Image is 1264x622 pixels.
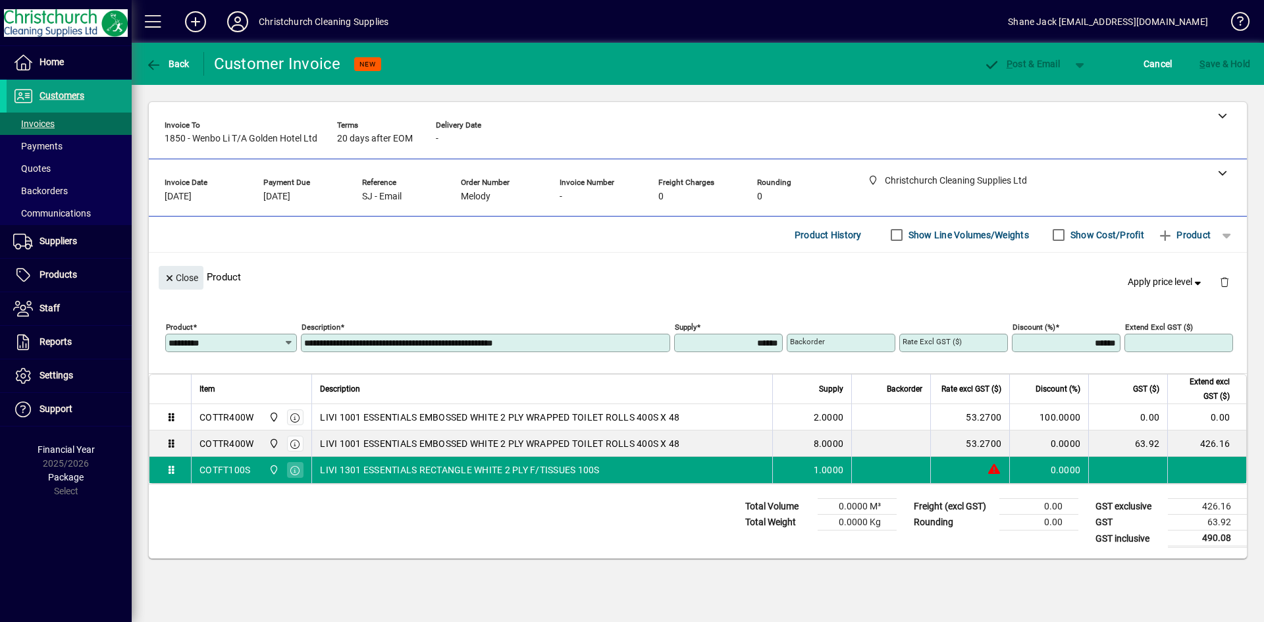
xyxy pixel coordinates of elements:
[999,499,1078,515] td: 0.00
[214,53,341,74] div: Customer Invoice
[795,224,862,246] span: Product History
[939,437,1001,450] div: 53.2700
[199,463,250,477] div: COTFT100S
[142,52,193,76] button: Back
[1088,430,1167,457] td: 63.92
[658,192,664,202] span: 0
[819,382,843,396] span: Supply
[7,326,132,359] a: Reports
[739,515,818,531] td: Total Weight
[7,157,132,180] a: Quotes
[1176,375,1230,403] span: Extend excl GST ($)
[1036,382,1080,396] span: Discount (%)
[145,59,190,69] span: Back
[7,292,132,325] a: Staff
[1009,457,1088,483] td: 0.0000
[907,499,999,515] td: Freight (excl GST)
[359,60,376,68] span: NEW
[1168,499,1247,515] td: 426.16
[265,463,280,477] span: Christchurch Cleaning Supplies Ltd
[1168,515,1247,531] td: 63.92
[1125,323,1193,332] mat-label: Extend excl GST ($)
[887,382,922,396] span: Backorder
[13,208,91,219] span: Communications
[149,253,1247,301] div: Product
[1199,53,1250,74] span: ave & Hold
[199,411,253,424] div: COTTR400W
[320,411,679,424] span: LIVI 1001 ESSENTIALS EMBOSSED WHITE 2 PLY WRAPPED TOILET ROLLS 400S X 48
[1089,515,1168,531] td: GST
[1144,53,1172,74] span: Cancel
[907,515,999,531] td: Rounding
[7,113,132,135] a: Invoices
[1167,404,1246,430] td: 0.00
[7,359,132,392] a: Settings
[7,135,132,157] a: Payments
[39,236,77,246] span: Suppliers
[984,59,1060,69] span: ost & Email
[320,437,679,450] span: LIVI 1001 ESSENTIALS EMBOSSED WHITE 2 PLY WRAPPED TOILET ROLLS 400S X 48
[1168,531,1247,547] td: 490.08
[13,186,68,196] span: Backorders
[164,267,198,289] span: Close
[903,337,962,346] mat-label: Rate excl GST ($)
[337,134,413,144] span: 20 days after EOM
[7,180,132,202] a: Backorders
[1209,276,1240,288] app-page-header-button: Delete
[814,411,844,424] span: 2.0000
[13,163,51,174] span: Quotes
[166,323,193,332] mat-label: Product
[320,382,360,396] span: Description
[818,499,897,515] td: 0.0000 M³
[265,436,280,451] span: Christchurch Cleaning Supplies Ltd
[259,11,388,32] div: Christchurch Cleaning Supplies
[362,192,402,202] span: SJ - Email
[1088,404,1167,430] td: 0.00
[1089,499,1168,515] td: GST exclusive
[159,266,203,290] button: Close
[39,57,64,67] span: Home
[560,192,562,202] span: -
[436,134,438,144] span: -
[7,259,132,292] a: Products
[199,382,215,396] span: Item
[1209,266,1240,298] button: Delete
[39,370,73,380] span: Settings
[39,336,72,347] span: Reports
[814,463,844,477] span: 1.0000
[1089,531,1168,547] td: GST inclusive
[7,202,132,224] a: Communications
[818,515,897,531] td: 0.0000 Kg
[39,403,72,414] span: Support
[1009,430,1088,457] td: 0.0000
[939,411,1001,424] div: 53.2700
[1196,52,1253,76] button: Save & Hold
[1013,323,1055,332] mat-label: Discount (%)
[675,323,697,332] mat-label: Supply
[39,269,77,280] span: Products
[1199,59,1205,69] span: S
[174,10,217,34] button: Add
[814,437,844,450] span: 8.0000
[1157,224,1211,246] span: Product
[155,271,207,283] app-page-header-button: Close
[1068,228,1144,242] label: Show Cost/Profit
[739,499,818,515] td: Total Volume
[132,52,204,76] app-page-header-button: Back
[13,141,63,151] span: Payments
[790,337,825,346] mat-label: Backorder
[199,437,253,450] div: COTTR400W
[13,118,55,129] span: Invoices
[1151,223,1217,247] button: Product
[165,192,192,202] span: [DATE]
[217,10,259,34] button: Profile
[39,303,60,313] span: Staff
[461,192,490,202] span: Melody
[7,225,132,258] a: Suppliers
[165,134,317,144] span: 1850 - Wenbo Li T/A Golden Hotel Ltd
[1008,11,1208,32] div: Shane Jack [EMAIL_ADDRESS][DOMAIN_NAME]
[39,90,84,101] span: Customers
[263,192,290,202] span: [DATE]
[1221,3,1248,45] a: Knowledge Base
[941,382,1001,396] span: Rate excl GST ($)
